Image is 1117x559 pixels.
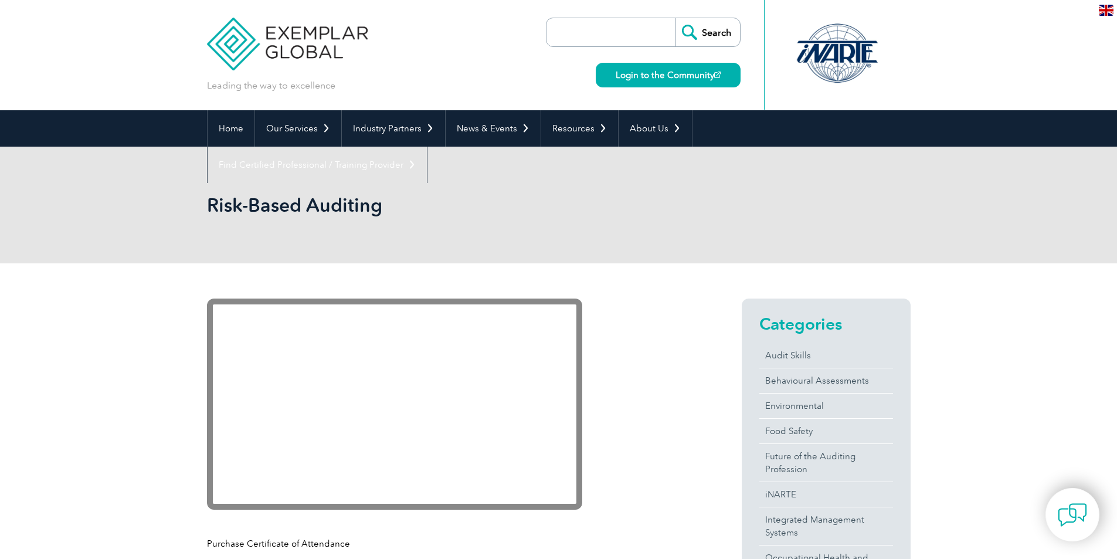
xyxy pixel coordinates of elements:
[207,299,582,510] iframe: YouTube video player
[759,368,893,393] a: Behavioural Assessments
[759,343,893,368] a: Audit Skills
[208,147,427,183] a: Find Certified Professional / Training Provider
[207,537,700,550] p: Purchase Certificate of Attendance
[1099,5,1113,16] img: en
[1058,500,1087,530] img: contact-chat.png
[207,79,335,92] p: Leading the way to excellence
[759,419,893,443] a: Food Safety
[208,110,254,147] a: Home
[541,110,618,147] a: Resources
[759,394,893,418] a: Environmental
[759,444,893,482] a: Future of the Auditing Profession
[207,194,657,216] h1: Risk-Based Auditing
[759,507,893,545] a: Integrated Management Systems
[342,110,445,147] a: Industry Partners
[255,110,341,147] a: Our Services
[619,110,692,147] a: About Us
[596,63,741,87] a: Login to the Community
[446,110,541,147] a: News & Events
[714,72,721,78] img: open_square.png
[759,482,893,507] a: iNARTE
[675,18,740,46] input: Search
[759,314,893,333] h2: Categories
